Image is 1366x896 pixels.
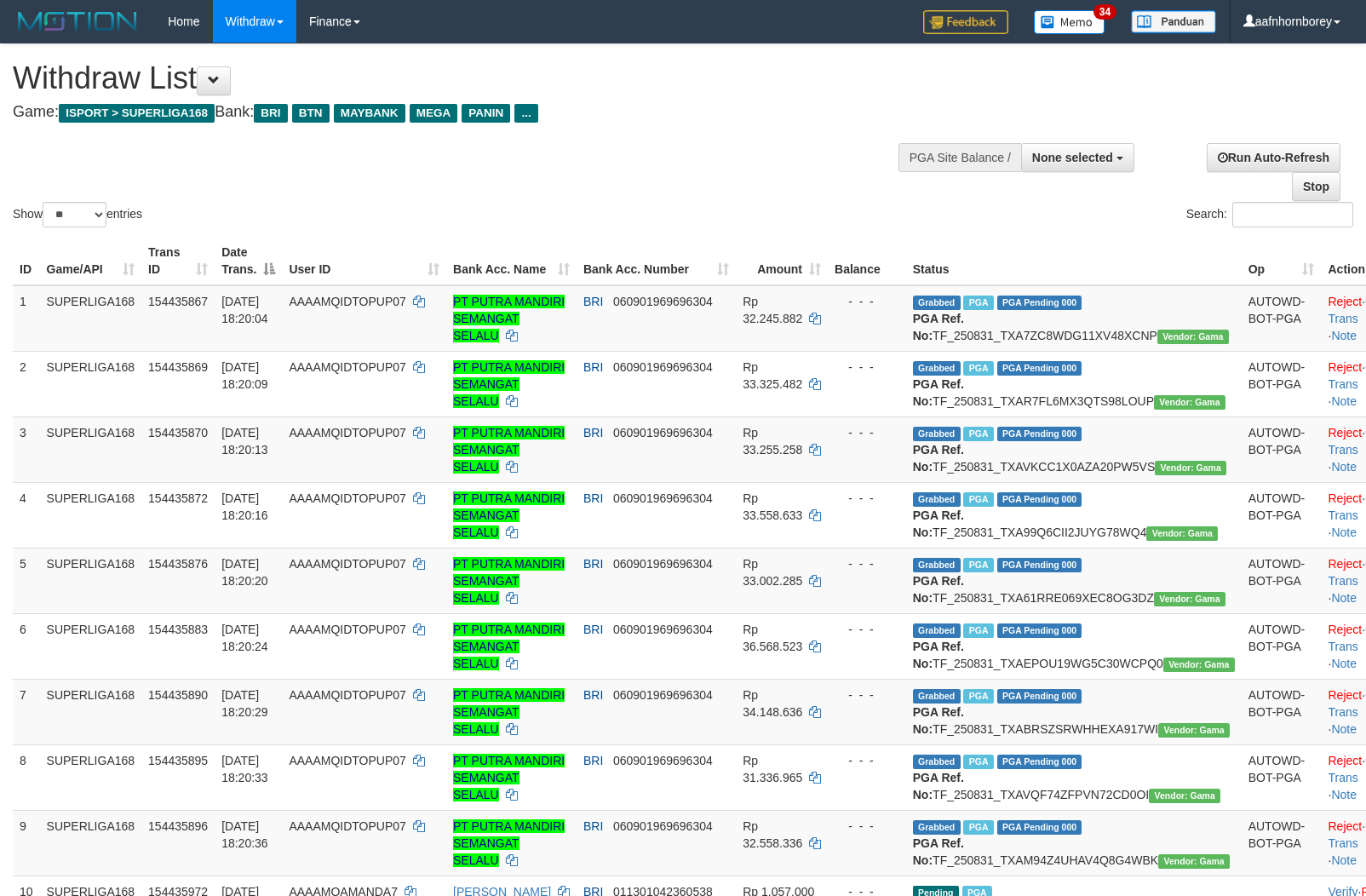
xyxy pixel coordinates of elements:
[963,820,993,835] span: Marked by aafmaster
[1163,658,1235,672] span: Vendor URL: https://trx31.1velocity.biz
[40,237,142,285] th: Game/API: activate to sort column ascending
[453,688,565,736] a: PT PUTRA MANDIRI SEMANGAT SELALU
[997,361,1082,376] span: PGA Pending
[13,61,893,95] h1: Withdraw List
[43,202,106,227] select: Showentries
[906,613,1242,679] td: TF_250831_TXAEPOU19WG5C30WCPQ0
[736,237,828,285] th: Amount: activate to sort column ascending
[40,548,142,613] td: SUPERLIGA168
[289,688,405,702] span: AAAAMQIDTOPUP07
[913,312,964,342] b: PGA Ref. No:
[906,416,1242,482] td: TF_250831_TXAVKCC1X0AZA20PW5VS
[913,640,964,670] b: PGA Ref. No:
[963,755,993,769] span: Marked by aafmaster
[835,621,899,638] div: - - -
[743,623,802,653] span: Rp 36.568.523
[148,688,208,702] span: 154435890
[148,623,208,636] span: 154435883
[1331,591,1357,605] a: Note
[1331,394,1357,408] a: Note
[1331,329,1357,342] a: Note
[1242,679,1322,744] td: AUTOWD-BOT-PGA
[835,424,899,441] div: - - -
[1155,461,1226,475] span: Vendor URL: https://trx31.1velocity.biz
[835,818,899,835] div: - - -
[583,491,603,505] span: BRI
[1158,854,1230,869] span: Vendor URL: https://trx31.1velocity.biz
[13,744,40,810] td: 8
[1292,172,1340,201] a: Stop
[743,491,802,522] span: Rp 33.558.633
[13,202,142,227] label: Show entries
[906,810,1242,876] td: TF_250831_TXAM94Z4UHAV4Q8G4WBK
[963,492,993,507] span: Marked by aafmaster
[148,491,208,505] span: 154435872
[1154,592,1225,606] span: Vendor URL: https://trx31.1velocity.biz
[906,237,1242,285] th: Status
[1242,613,1322,679] td: AUTOWD-BOT-PGA
[289,623,405,636] span: AAAAMQIDTOPUP07
[1207,143,1340,172] a: Run Auto-Refresh
[1328,491,1362,505] a: Reject
[1328,295,1362,308] a: Reject
[1154,395,1225,410] span: Vendor URL: https://trx31.1velocity.biz
[583,557,603,571] span: BRI
[913,755,961,769] span: Grabbed
[1328,426,1362,439] a: Reject
[963,689,993,704] span: Marked by aafmaster
[1242,351,1322,416] td: AUTOWD-BOT-PGA
[906,744,1242,810] td: TF_250831_TXAVQF74ZFPVN72CD0OI
[13,9,142,34] img: MOTION_logo.png
[40,482,142,548] td: SUPERLIGA168
[913,623,961,638] span: Grabbed
[1158,723,1230,738] span: Vendor URL: https://trx31.1velocity.biz
[577,237,736,285] th: Bank Acc. Number: activate to sort column ascending
[289,360,405,374] span: AAAAMQIDTOPUP07
[40,810,142,876] td: SUPERLIGA168
[13,351,40,416] td: 2
[1093,4,1116,20] span: 34
[1242,482,1322,548] td: AUTOWD-BOT-PGA
[743,819,802,850] span: Rp 32.558.336
[289,295,405,308] span: AAAAMQIDTOPUP07
[141,237,215,285] th: Trans ID: activate to sort column ascending
[453,426,565,474] a: PT PUTRA MANDIRI SEMANGAT SELALU
[913,836,964,867] b: PGA Ref. No:
[1157,330,1229,344] span: Vendor URL: https://trx31.1velocity.biz
[1242,744,1322,810] td: AUTOWD-BOT-PGA
[221,688,268,719] span: [DATE] 18:20:29
[583,688,603,702] span: BRI
[1186,202,1353,227] label: Search:
[583,426,603,439] span: BRI
[613,491,713,505] span: Copy 060901969696304 to clipboard
[453,754,565,801] a: PT PUTRA MANDIRI SEMANGAT SELALU
[613,360,713,374] span: Copy 060901969696304 to clipboard
[913,492,961,507] span: Grabbed
[221,491,268,522] span: [DATE] 18:20:16
[997,558,1082,572] span: PGA Pending
[40,351,142,416] td: SUPERLIGA168
[743,754,802,784] span: Rp 31.336.965
[906,285,1242,352] td: TF_250831_TXA7ZC8WDG11XV48XCNP
[1232,202,1353,227] input: Search:
[13,613,40,679] td: 6
[410,104,458,123] span: MEGA
[40,679,142,744] td: SUPERLIGA168
[835,555,899,572] div: - - -
[913,705,964,736] b: PGA Ref. No:
[1242,810,1322,876] td: AUTOWD-BOT-PGA
[913,427,961,441] span: Grabbed
[743,557,802,588] span: Rp 33.002.285
[583,819,603,833] span: BRI
[963,623,993,638] span: Marked by aafmaster
[1242,416,1322,482] td: AUTOWD-BOT-PGA
[913,296,961,310] span: Grabbed
[334,104,405,123] span: MAYBANK
[913,377,964,408] b: PGA Ref. No:
[1032,151,1113,164] span: None selected
[215,237,282,285] th: Date Trans.: activate to sort column descending
[835,359,899,376] div: - - -
[221,819,268,850] span: [DATE] 18:20:36
[913,574,964,605] b: PGA Ref. No:
[13,416,40,482] td: 3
